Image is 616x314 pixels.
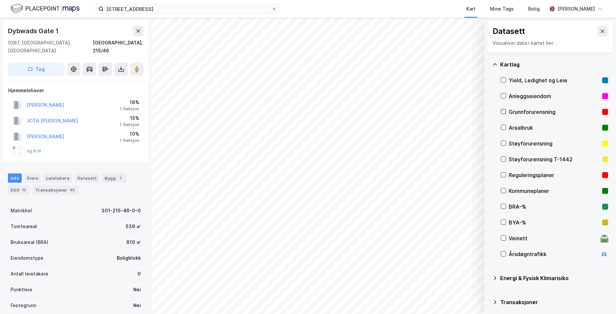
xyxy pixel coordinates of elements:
div: Leietakere [43,173,72,183]
div: Bruksareal (BRA) [11,238,48,246]
div: Eiere [24,173,41,183]
div: Antall leietakere [11,270,48,278]
div: 12 [21,187,27,193]
button: Tag [8,63,64,76]
div: [GEOGRAPHIC_DATA], 215/46 [93,39,143,55]
div: Mine Tags [490,5,514,13]
div: Boligblokk [117,254,141,262]
div: Tomteareal [11,222,37,230]
div: Kartlag [500,61,608,68]
div: BRA–% [509,203,600,211]
div: 45 [68,187,76,193]
div: Reguleringsplaner [509,171,600,179]
div: ESG [8,185,30,195]
div: Støyforurensning T-1442 [509,155,600,163]
div: Energi & Fysisk Klimarisiko [500,274,608,282]
div: Transaksjoner [500,298,608,306]
div: 🛣️ [600,234,609,243]
div: 1 Seksjon [120,106,139,112]
div: Bolig [528,5,540,13]
div: 301-215-46-0-0 [101,207,141,215]
div: Arealbruk [509,124,600,132]
div: Støyforurensning [509,140,600,147]
div: BYA–% [509,219,600,226]
div: Info [8,173,22,183]
div: 10% [120,130,139,138]
div: Eiendomstype [11,254,43,262]
div: Datasett [75,173,99,183]
div: 539 ㎡ [126,222,141,230]
div: 0 [138,270,141,278]
div: Anleggseiendom [509,92,600,100]
div: Festegrunn [11,301,36,309]
div: 15% [120,114,139,122]
div: 1 [117,175,124,181]
div: 0367, [GEOGRAPHIC_DATA], [GEOGRAPHIC_DATA] [8,39,93,55]
div: Grunnforurensning [509,108,600,116]
div: Yield, Ledighet og Leie [509,76,600,84]
div: Dybwads Gate 1 [8,26,60,36]
div: Årsdøgntrafikk [509,250,598,258]
div: Visualiser data i kartet her. [493,39,608,47]
div: 18% [120,98,139,106]
div: Veinett [509,234,598,242]
div: 810 ㎡ [126,238,141,246]
div: Kommuneplaner [509,187,600,195]
div: Datasett [493,26,525,37]
div: Nei [133,286,141,294]
iframe: Chat Widget [583,282,616,314]
div: Kart [466,5,475,13]
div: Bygg [102,173,126,183]
div: 1 Seksjon [120,138,139,143]
div: Punktleie [11,286,32,294]
input: Søk på adresse, matrikkel, gårdeiere, leietakere eller personer [104,4,271,14]
div: Transaksjoner [33,185,79,195]
div: Matrikkel [11,207,32,215]
div: [PERSON_NAME] [557,5,595,13]
div: Hjemmelshaver [8,87,143,94]
img: logo.f888ab2527a4732fd821a326f86c7f29.svg [11,3,80,14]
div: 1 Seksjon [120,122,139,127]
div: Nei [133,301,141,309]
